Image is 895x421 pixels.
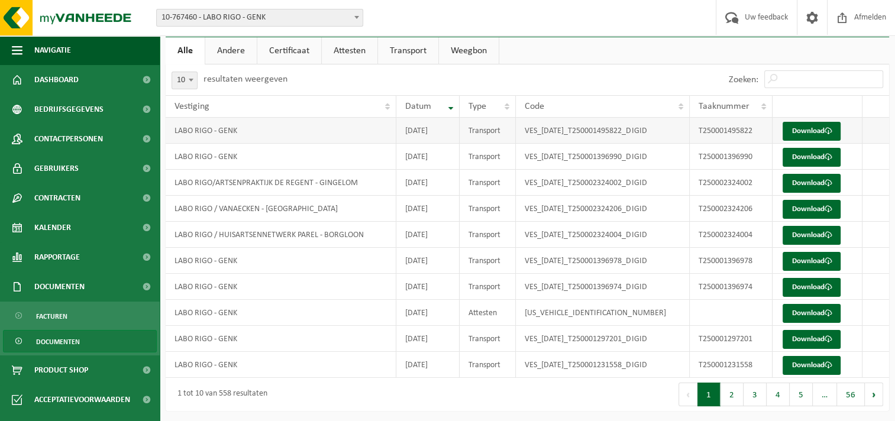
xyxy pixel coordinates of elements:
[460,144,516,170] td: Transport
[460,170,516,196] td: Transport
[783,122,841,141] a: Download
[460,300,516,326] td: Attesten
[396,118,460,144] td: [DATE]
[439,37,499,64] a: Weegbon
[34,154,79,183] span: Gebruikers
[34,183,80,213] span: Contracten
[34,385,130,414] span: Acceptatievoorwaarden
[783,356,841,375] a: Download
[690,170,773,196] td: T250002324002
[3,330,157,352] a: Documenten
[172,384,267,405] div: 1 tot 10 van 558 resultaten
[783,304,841,323] a: Download
[516,300,690,326] td: [US_VEHICLE_IDENTIFICATION_NUMBER]
[396,352,460,378] td: [DATE]
[34,95,104,124] span: Bedrijfsgegevens
[396,222,460,248] td: [DATE]
[516,326,690,352] td: VES_[DATE]_T250001297201_DIGID
[460,196,516,222] td: Transport
[690,144,773,170] td: T250001396990
[690,222,773,248] td: T250002324004
[468,102,486,111] span: Type
[697,383,720,406] button: 1
[516,170,690,196] td: VES_[DATE]_T250002324002_DIGID
[36,305,67,328] span: Facturen
[396,300,460,326] td: [DATE]
[690,274,773,300] td: T250001396974
[34,65,79,95] span: Dashboard
[865,383,883,406] button: Next
[205,37,257,64] a: Andere
[516,144,690,170] td: VES_[DATE]_T250001396990_DIGID
[744,383,767,406] button: 3
[34,272,85,302] span: Documenten
[690,248,773,274] td: T250001396978
[690,352,773,378] td: T250001231558
[257,37,321,64] a: Certificaat
[166,170,396,196] td: LABO RIGO/ARTSENPRAKTIJK DE REGENT - GINGELOM
[516,222,690,248] td: VES_[DATE]_T250002324004_DIGID
[175,102,209,111] span: Vestiging
[460,326,516,352] td: Transport
[405,102,431,111] span: Datum
[460,274,516,300] td: Transport
[516,248,690,274] td: VES_[DATE]_T250001396978_DIGID
[156,9,363,27] span: 10-767460 - LABO RIGO - GENK
[34,213,71,242] span: Kalender
[783,226,841,245] a: Download
[699,102,749,111] span: Taaknummer
[729,75,758,85] label: Zoeken:
[783,200,841,219] a: Download
[690,326,773,352] td: T250001297201
[166,248,396,274] td: LABO RIGO - GENK
[3,305,157,327] a: Facturen
[34,124,103,154] span: Contactpersonen
[783,278,841,297] a: Download
[783,174,841,193] a: Download
[678,383,697,406] button: Previous
[516,118,690,144] td: VES_[DATE]_T250001495822_DIGID
[396,274,460,300] td: [DATE]
[516,196,690,222] td: VES_[DATE]_T250002324206_DIGID
[166,144,396,170] td: LABO RIGO - GENK
[720,383,744,406] button: 2
[783,148,841,167] a: Download
[783,252,841,271] a: Download
[396,170,460,196] td: [DATE]
[767,383,790,406] button: 4
[166,118,396,144] td: LABO RIGO - GENK
[36,331,80,353] span: Documenten
[157,9,363,26] span: 10-767460 - LABO RIGO - GENK
[783,330,841,349] a: Download
[690,118,773,144] td: T250001495822
[396,248,460,274] td: [DATE]
[172,72,198,89] span: 10
[166,352,396,378] td: LABO RIGO - GENK
[166,222,396,248] td: LABO RIGO / HUISARTSENNETWERK PAREL - BORGLOON
[516,274,690,300] td: VES_[DATE]_T250001396974_DIGID
[34,355,88,385] span: Product Shop
[34,242,80,272] span: Rapportage
[460,352,516,378] td: Transport
[790,383,813,406] button: 5
[166,37,205,64] a: Alle
[516,352,690,378] td: VES_[DATE]_T250001231558_DIGID
[690,196,773,222] td: T250002324206
[525,102,544,111] span: Code
[166,274,396,300] td: LABO RIGO - GENK
[166,196,396,222] td: LABO RIGO / VANAECKEN - [GEOGRAPHIC_DATA]
[34,35,71,65] span: Navigatie
[378,37,438,64] a: Transport
[203,75,287,84] label: resultaten weergeven
[172,72,197,89] span: 10
[396,326,460,352] td: [DATE]
[322,37,377,64] a: Attesten
[837,383,865,406] button: 56
[396,196,460,222] td: [DATE]
[460,222,516,248] td: Transport
[166,326,396,352] td: LABO RIGO - GENK
[460,248,516,274] td: Transport
[166,300,396,326] td: LABO RIGO - GENK
[460,118,516,144] td: Transport
[813,383,837,406] span: …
